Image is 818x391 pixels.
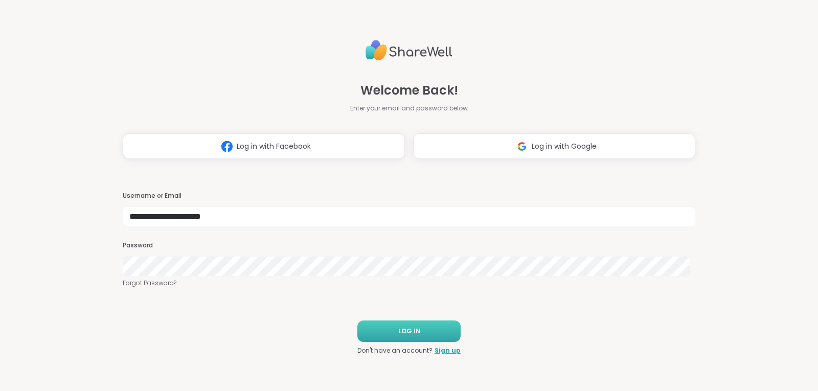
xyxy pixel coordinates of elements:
span: Enter your email and password below [350,104,468,113]
span: Don't have an account? [357,346,433,355]
img: ShareWell Logomark [512,137,532,156]
img: ShareWell Logo [366,36,452,65]
span: Log in with Facebook [237,141,311,152]
span: Log in with Google [532,141,597,152]
button: Log in with Facebook [123,133,405,159]
a: Sign up [435,346,461,355]
span: LOG IN [398,327,420,336]
h3: Username or Email [123,192,695,200]
button: Log in with Google [413,133,695,159]
span: Welcome Back! [360,81,458,100]
h3: Password [123,241,695,250]
a: Forgot Password? [123,279,695,288]
button: LOG IN [357,320,461,342]
img: ShareWell Logomark [217,137,237,156]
